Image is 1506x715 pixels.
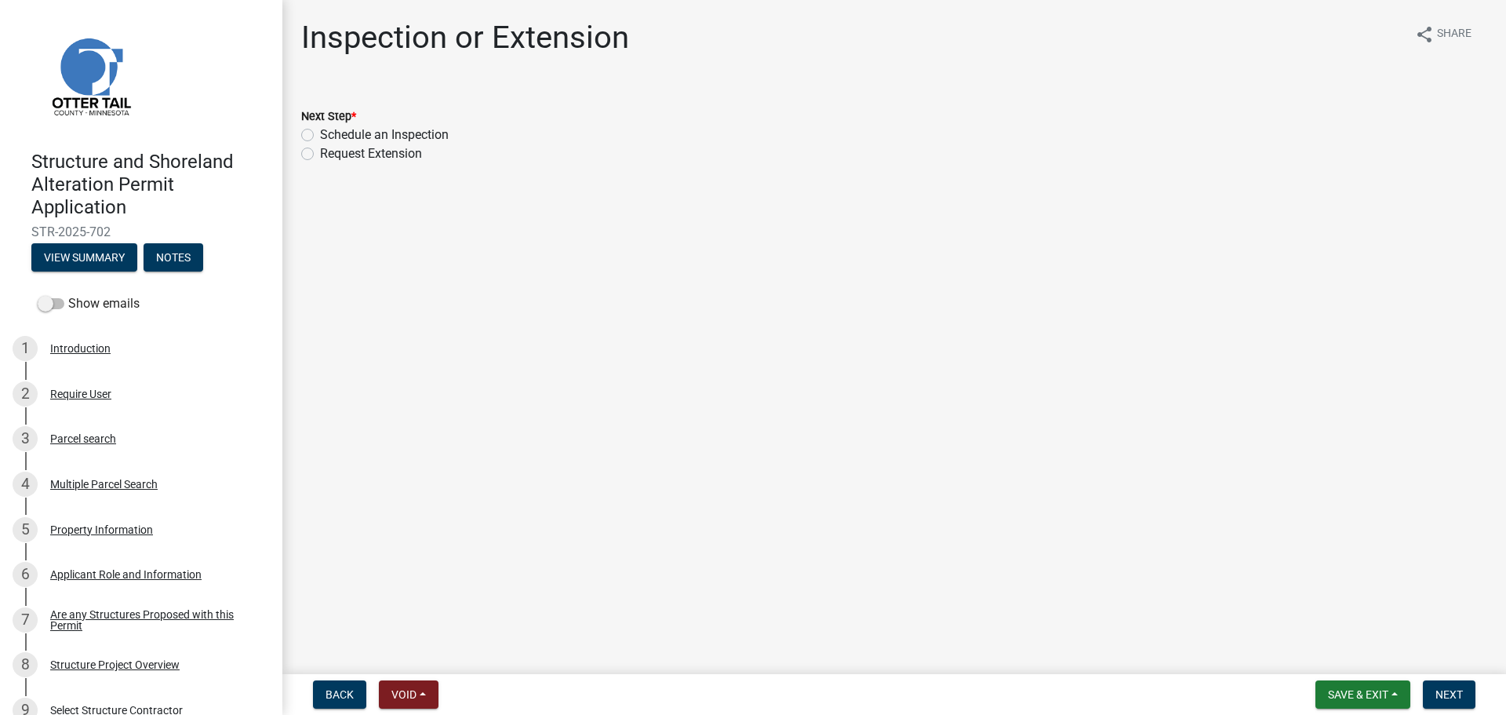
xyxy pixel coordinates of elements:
[13,472,38,497] div: 4
[50,479,158,490] div: Multiple Parcel Search
[31,151,270,218] h4: Structure and Shoreland Alteration Permit Application
[1423,680,1475,709] button: Next
[1435,688,1463,701] span: Next
[50,433,116,444] div: Parcel search
[13,381,38,407] div: 2
[1415,25,1434,44] i: share
[301,111,356,122] label: Next Step
[31,253,137,265] wm-modal-confirm: Summary
[38,294,140,313] label: Show emails
[326,688,354,701] span: Back
[13,336,38,361] div: 1
[1437,25,1471,44] span: Share
[301,19,629,57] h1: Inspection or Extension
[50,609,257,631] div: Are any Structures Proposed with this Permit
[31,224,251,239] span: STR-2025-702
[144,243,203,272] button: Notes
[320,144,422,163] label: Request Extension
[313,680,366,709] button: Back
[13,517,38,542] div: 5
[13,652,38,677] div: 8
[13,562,38,587] div: 6
[50,524,153,535] div: Property Information
[50,659,180,670] div: Structure Project Overview
[144,253,203,265] wm-modal-confirm: Notes
[31,16,149,134] img: Otter Tail County, Minnesota
[50,389,111,399] div: Require User
[391,688,417,701] span: Void
[13,426,38,451] div: 3
[50,343,111,354] div: Introduction
[13,607,38,633] div: 7
[50,569,202,580] div: Applicant Role and Information
[1315,680,1410,709] button: Save & Exit
[1328,688,1388,701] span: Save & Exit
[31,243,137,272] button: View Summary
[379,680,438,709] button: Void
[1402,19,1484,49] button: shareShare
[320,126,449,144] label: Schedule an Inspection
